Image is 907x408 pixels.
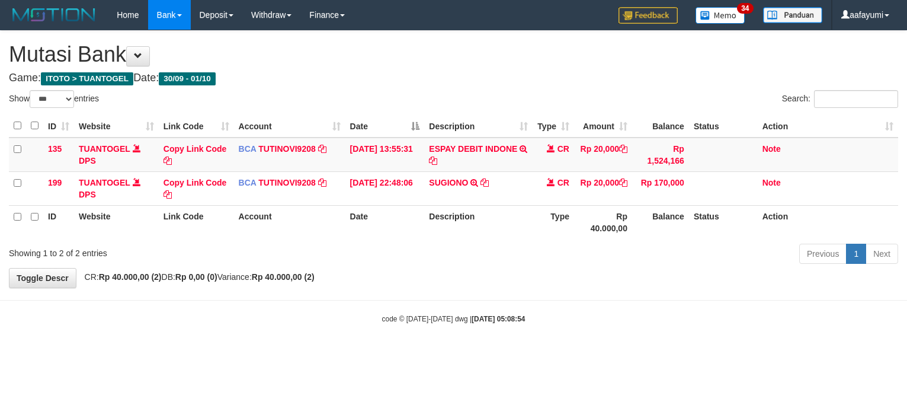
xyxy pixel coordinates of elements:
[258,178,315,187] a: TUTINOVI9208
[9,43,898,66] h1: Mutasi Bank
[429,156,437,165] a: Copy ESPAY DEBIT INDONE to clipboard
[574,171,632,205] td: Rp 20,000
[79,272,315,282] span: CR: DB: Variance:
[345,138,425,172] td: [DATE] 13:55:31
[632,114,689,138] th: Balance
[48,144,62,154] span: 135
[472,315,525,323] strong: [DATE] 05:08:54
[737,3,753,14] span: 34
[533,205,574,239] th: Type
[632,171,689,205] td: Rp 170,000
[30,90,74,108] select: Showentries
[429,144,517,154] a: ESPAY DEBIT INDONE
[239,144,257,154] span: BCA
[252,272,315,282] strong: Rp 40.000,00 (2)
[846,244,866,264] a: 1
[429,178,468,187] a: SUGIONO
[318,144,326,154] a: Copy TUTINOVI9208 to clipboard
[557,178,569,187] span: CR
[424,114,533,138] th: Description: activate to sort column ascending
[866,244,898,264] a: Next
[574,114,632,138] th: Amount: activate to sort column ascending
[782,90,898,108] label: Search:
[74,114,159,138] th: Website: activate to sort column ascending
[9,268,76,288] a: Toggle Descr
[79,178,130,187] a: TUANTOGEL
[74,138,159,172] td: DPS
[689,205,758,239] th: Status
[43,205,74,239] th: ID
[164,178,227,199] a: Copy Link Code
[48,178,62,187] span: 199
[424,205,533,239] th: Description
[345,171,425,205] td: [DATE] 22:48:06
[619,144,627,154] a: Copy Rp 20,000 to clipboard
[159,114,234,138] th: Link Code: activate to sort column ascending
[74,171,159,205] td: DPS
[814,90,898,108] input: Search:
[533,114,574,138] th: Type: activate to sort column ascending
[345,114,425,138] th: Date: activate to sort column descending
[758,114,898,138] th: Action: activate to sort column ascending
[159,72,216,85] span: 30/09 - 01/10
[799,244,847,264] a: Previous
[619,178,627,187] a: Copy Rp 20,000 to clipboard
[574,138,632,172] td: Rp 20,000
[557,144,569,154] span: CR
[345,205,425,239] th: Date
[74,205,159,239] th: Website
[79,144,130,154] a: TUANTOGEL
[234,114,345,138] th: Account: activate to sort column ascending
[689,114,758,138] th: Status
[159,205,234,239] th: Link Code
[258,144,315,154] a: TUTINOVI9208
[99,272,162,282] strong: Rp 40.000,00 (2)
[632,205,689,239] th: Balance
[9,6,99,24] img: MOTION_logo.png
[574,205,632,239] th: Rp 40.000,00
[41,72,133,85] span: ITOTO > TUANTOGEL
[9,243,369,259] div: Showing 1 to 2 of 2 entries
[763,7,822,23] img: panduan.png
[43,114,74,138] th: ID: activate to sort column ascending
[164,144,227,165] a: Copy Link Code
[632,138,689,172] td: Rp 1,524,166
[234,205,345,239] th: Account
[382,315,525,323] small: code © [DATE]-[DATE] dwg |
[9,72,898,84] h4: Game: Date:
[480,178,489,187] a: Copy SUGIONO to clipboard
[318,178,326,187] a: Copy TUTINOVI9208 to clipboard
[9,90,99,108] label: Show entries
[175,272,217,282] strong: Rp 0,00 (0)
[696,7,745,24] img: Button%20Memo.svg
[618,7,678,24] img: Feedback.jpg
[762,144,781,154] a: Note
[239,178,257,187] span: BCA
[762,178,781,187] a: Note
[758,205,898,239] th: Action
